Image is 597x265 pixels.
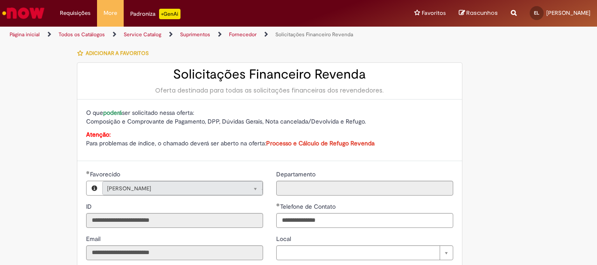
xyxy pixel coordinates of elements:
strong: poderá [103,109,122,117]
h2: Solicitações Financeiro Revenda [86,67,453,82]
a: [PERSON_NAME]Limpar campo Favorecido [102,181,263,195]
a: Página inicial [10,31,40,38]
span: More [104,9,117,17]
p: O que ser solicitado nessa oferta: Composição e Comprovante de Pagamento, DPP, Dúvidas Gerais, No... [86,108,453,126]
button: Favorecido, Visualizar este registro Emanuele Picolotto de Lima [87,181,102,195]
span: EL [534,10,539,16]
input: ID [86,213,263,228]
input: Telefone de Contato [276,213,453,228]
label: Somente leitura - Email [86,234,102,243]
label: Somente leitura - Departamento [276,170,317,179]
span: Somente leitura - Departamento [276,170,317,178]
span: Local [276,235,293,243]
a: Todos os Catálogos [59,31,105,38]
a: Suprimentos [180,31,210,38]
span: Rascunhos [466,9,498,17]
a: Solicitações Financeiro Revenda [275,31,353,38]
a: Service Catalog [124,31,161,38]
span: Somente leitura - ID [86,203,94,210]
span: Adicionar a Favoritos [86,50,149,57]
span: Obrigatório Preenchido [276,203,280,206]
div: Oferta destinada para todas as solicitações financeiras dos revendedores. [86,86,453,95]
a: Processo e Cálculo de Refugo Revenda [266,139,375,147]
a: Fornecedor [229,31,257,38]
p: Para problemas de índice, o chamado deverá ser aberto na oferta: [86,130,453,148]
label: Somente leitura - ID [86,202,94,211]
span: [PERSON_NAME] [546,9,590,17]
label: Somente leitura - Necessários - Favorecido [86,170,122,179]
a: Limpar campo Local [276,245,453,260]
span: Telefone de Contato [280,203,337,210]
input: Email [86,245,263,260]
span: Favoritos [422,9,446,17]
div: Padroniza [130,9,180,19]
a: Rascunhos [459,9,498,17]
span: [PERSON_NAME] [107,182,240,196]
strong: Atenção: [86,131,111,138]
span: Necessários - Favorecido [90,170,122,178]
input: Departamento [276,181,453,196]
p: +GenAi [159,9,180,19]
img: ServiceNow [1,4,46,22]
span: Requisições [60,9,90,17]
button: Adicionar a Favoritos [77,44,153,62]
ul: Trilhas de página [7,27,392,43]
span: Obrigatório Preenchido [86,171,90,174]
